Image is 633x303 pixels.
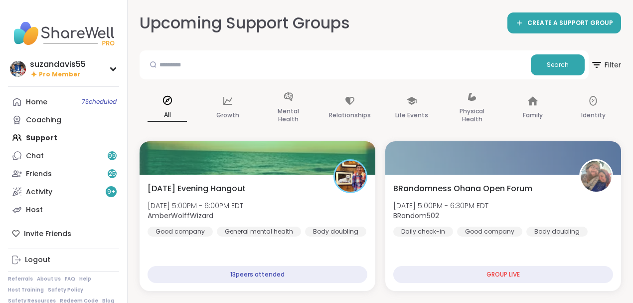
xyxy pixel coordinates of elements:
[8,165,119,183] a: Friends25
[523,109,543,121] p: Family
[8,201,119,219] a: Host
[217,227,301,237] div: General mental health
[65,276,75,283] a: FAQ
[148,183,246,195] span: [DATE] Evening Hangout
[216,109,239,121] p: Growth
[531,54,585,75] button: Search
[148,266,367,283] div: 13 peers attended
[26,115,61,125] div: Coaching
[107,188,116,196] span: 9 +
[507,12,621,33] a: CREATE A SUPPORT GROUP
[148,109,187,122] p: All
[8,16,119,51] img: ShareWell Nav Logo
[26,151,44,161] div: Chat
[393,183,532,195] span: BRandomness Ohana Open Forum
[393,201,488,211] span: [DATE] 5:00PM - 6:30PM EDT
[148,227,213,237] div: Good company
[329,109,371,121] p: Relationships
[8,183,119,201] a: Activity9+
[581,109,606,121] p: Identity
[82,98,117,106] span: 7 Scheduled
[8,225,119,243] div: Invite Friends
[526,227,588,237] div: Body doubling
[393,227,453,237] div: Daily check-in
[148,201,243,211] span: [DATE] 5:00PM - 6:00PM EDT
[148,211,213,221] b: AmberWolffWizard
[26,187,52,197] div: Activity
[393,266,613,283] div: GROUP LIVE
[10,61,26,77] img: suzandavis55
[527,19,613,27] span: CREATE A SUPPORT GROUP
[30,59,86,70] div: suzandavis55
[8,147,119,165] a: Chat99
[591,50,621,79] button: Filter
[8,287,44,294] a: Host Training
[48,287,83,294] a: Safety Policy
[26,97,47,107] div: Home
[108,152,116,160] span: 99
[453,105,492,125] p: Physical Health
[393,211,439,221] b: BRandom502
[26,205,43,215] div: Host
[8,251,119,269] a: Logout
[140,12,350,34] h2: Upcoming Support Groups
[8,111,119,129] a: Coaching
[547,60,569,69] span: Search
[8,93,119,111] a: Home7Scheduled
[79,276,91,283] a: Help
[39,70,80,79] span: Pro Member
[26,169,52,179] div: Friends
[305,227,366,237] div: Body doubling
[581,161,612,192] img: BRandom502
[37,276,61,283] a: About Us
[269,105,308,125] p: Mental Health
[457,227,522,237] div: Good company
[109,170,116,178] span: 25
[335,161,366,192] img: AmberWolffWizard
[591,53,621,77] span: Filter
[395,109,428,121] p: Life Events
[25,255,50,265] div: Logout
[8,276,33,283] a: Referrals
